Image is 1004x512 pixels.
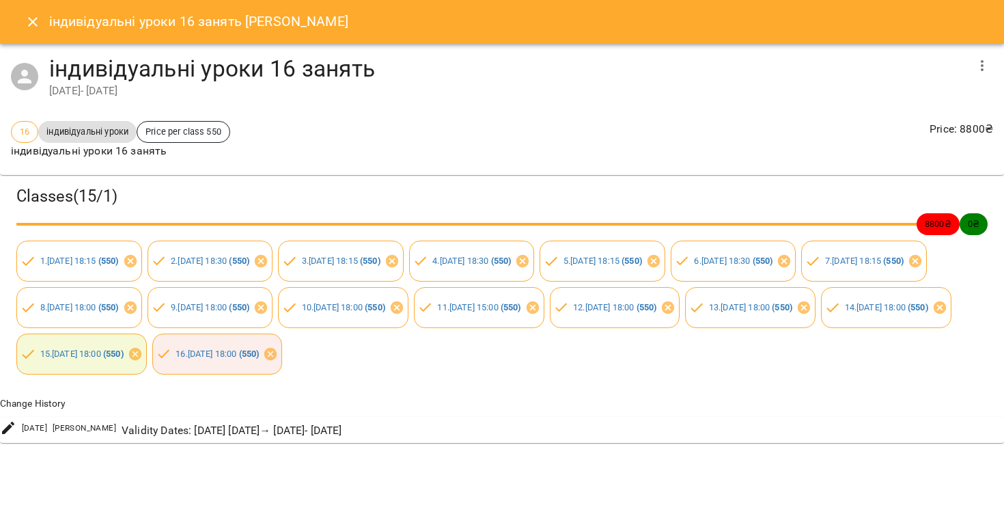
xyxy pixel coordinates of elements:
div: 11.[DATE] 15:00 (550) [414,287,544,328]
span: [PERSON_NAME] [53,422,116,435]
b: ( 550 ) [622,256,642,266]
b: ( 550 ) [229,302,249,312]
span: 8800 ₴ [917,217,960,230]
a: 16.[DATE] 18:00 (550) [176,349,259,359]
a: 3.[DATE] 18:15 (550) [302,256,380,266]
b: ( 550 ) [491,256,512,266]
div: 9.[DATE] 18:00 (550) [148,287,273,328]
b: ( 550 ) [637,302,657,312]
span: Price per class 550 [137,125,229,138]
div: 8.[DATE] 18:00 (550) [16,287,142,328]
a: 6.[DATE] 18:30 (550) [694,256,772,266]
b: ( 550 ) [98,256,119,266]
div: 16.[DATE] 18:00 (550) [152,334,283,375]
a: 12.[DATE] 18:00 (550) [573,302,656,312]
div: 1.[DATE] 18:15 (550) [16,241,142,282]
b: ( 550 ) [239,349,260,359]
div: 15.[DATE] 18:00 (550) [16,334,147,375]
a: 13.[DATE] 18:00 (550) [709,302,792,312]
div: 7.[DATE] 18:15 (550) [801,241,927,282]
a: 1.[DATE] 18:15 (550) [40,256,119,266]
a: 5.[DATE] 18:15 (550) [563,256,642,266]
b: ( 550 ) [772,302,792,312]
div: 13.[DATE] 18:00 (550) [685,287,815,328]
div: 14.[DATE] 18:00 (550) [821,287,951,328]
div: 3.[DATE] 18:15 (550) [278,241,404,282]
h3: Classes ( 15 / 1 ) [16,186,988,207]
b: ( 550 ) [501,302,521,312]
div: 12.[DATE] 18:00 (550) [550,287,680,328]
span: 16 [12,125,38,138]
h6: індивідуальні уроки 16 занять [PERSON_NAME] [49,11,348,32]
b: ( 550 ) [360,256,380,266]
button: Close [16,5,49,38]
b: ( 550 ) [908,302,928,312]
b: ( 550 ) [883,256,904,266]
p: індивідуальні уроки 16 занять [11,143,230,159]
a: 7.[DATE] 18:15 (550) [825,256,904,266]
b: ( 550 ) [103,349,124,359]
a: 14.[DATE] 18:00 (550) [845,302,928,312]
div: 5.[DATE] 18:15 (550) [540,241,665,282]
a: 4.[DATE] 18:30 (550) [432,256,511,266]
div: Validity Dates : [DATE] [DATE] → [DATE] - [DATE] [119,420,344,442]
b: ( 550 ) [98,302,119,312]
div: 10.[DATE] 18:00 (550) [278,287,408,328]
a: 15.[DATE] 18:00 (550) [40,349,124,359]
a: 2.[DATE] 18:30 (550) [171,256,249,266]
div: 4.[DATE] 18:30 (550) [409,241,535,282]
a: 10.[DATE] 18:00 (550) [302,302,385,312]
a: 11.[DATE] 15:00 (550) [437,302,520,312]
div: [DATE] - [DATE] [49,83,966,99]
p: Price : 8800 ₴ [930,121,993,137]
a: 8.[DATE] 18:00 (550) [40,302,119,312]
b: ( 550 ) [753,256,773,266]
span: 0 ₴ [960,217,988,230]
b: ( 550 ) [229,256,249,266]
div: 6.[DATE] 18:30 (550) [671,241,796,282]
h4: індивідуальні уроки 16 занять [49,55,966,83]
div: 2.[DATE] 18:30 (550) [148,241,273,282]
a: 9.[DATE] 18:00 (550) [171,302,249,312]
span: [DATE] [22,422,47,435]
b: ( 550 ) [365,302,385,312]
span: індивідуальні уроки [38,125,137,138]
